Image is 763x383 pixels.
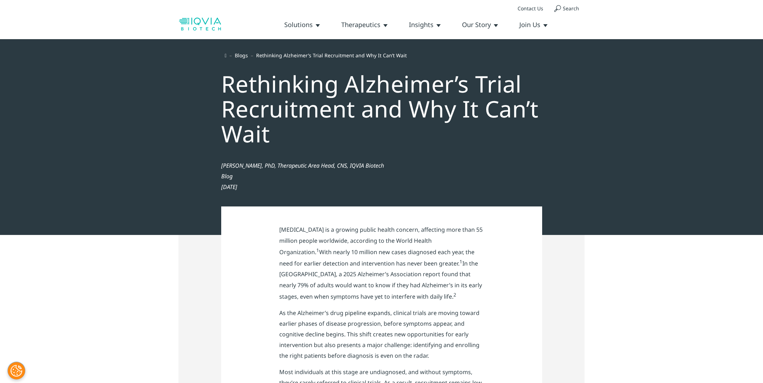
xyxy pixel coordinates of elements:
[519,20,547,29] a: Join Us
[256,52,407,59] a: Rethinking Alzheimer’s Trial Recruitment and Why It Can’t Wait
[178,17,221,31] img: biotech-logo.svg
[235,52,248,59] a: Blogs
[341,20,388,29] a: Therapeutics
[214,60,549,153] div: Rethinking Alzheimer’s Trial Recruitment and Why It Can’t Wait
[460,258,462,265] sup: 1
[279,224,484,308] p: [MEDICAL_DATA] is a growing public health concern, affecting more than 55 million people worldwid...
[279,308,484,367] p: As the Alzheimer’s drug pipeline expands, clinical trials are moving toward earlier phases of dis...
[554,5,561,12] img: search.svg
[316,247,319,253] sup: 1
[221,171,542,182] div: Blog
[221,182,542,192] div: [DATE]
[409,20,441,29] a: Insights
[462,20,498,29] a: Our Story
[284,20,320,29] a: Solutions
[453,292,456,298] sup: 2
[7,362,25,379] button: Cookies Settings
[221,160,542,171] div: [PERSON_NAME], PhD, Therapeutic Area Head, CNS, IQVIA Biotech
